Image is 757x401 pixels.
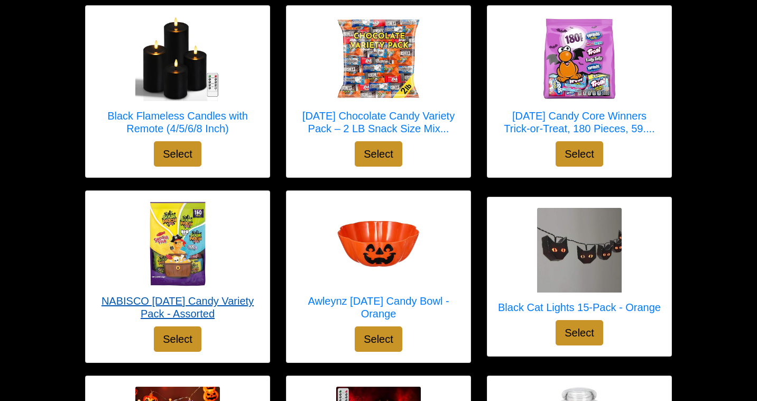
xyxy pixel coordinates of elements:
button: Select [355,326,402,352]
h5: Awleynz [DATE] Candy Bowl - Orange [297,295,460,320]
img: Halloween Chocolate Candy Variety Pack – 2 LB Snack Size Mix – Trick or Treat Mini Bars, Peanut B... [336,16,421,101]
button: Select [556,320,603,345]
button: Select [154,141,201,167]
img: Black Flameless Candles with Remote (4/5/6/8 Inch) [135,16,220,101]
a: Awleynz Halloween Candy Bowl - Orange Awleynz [DATE] Candy Bowl - Orange [297,202,460,326]
button: Select [556,141,603,167]
button: Select [355,141,402,167]
a: Halloween Candy Core Winners Trick-or-Treat, 180 Pieces, 59.76 Ounces [DATE] Candy Core Winners T... [498,16,661,141]
img: Awleynz Halloween Candy Bowl - Orange [336,202,421,286]
button: Select [154,326,201,352]
h5: Black Flameless Candles with Remote (4/5/6/8 Inch) [96,110,259,135]
h5: [DATE] Chocolate Candy Variety Pack – 2 LB Snack Size Mix... [297,110,460,135]
img: Black Cat Lights 15-Pack - Orange [537,208,622,293]
a: Black Flameless Candles with Remote (4/5/6/8 Inch) Black Flameless Candles with Remote (4/5/6/8 I... [96,16,259,141]
img: Halloween Candy Core Winners Trick-or-Treat, 180 Pieces, 59.76 Ounces [537,16,622,101]
a: Halloween Chocolate Candy Variety Pack – 2 LB Snack Size Mix – Trick or Treat Mini Bars, Peanut B... [297,16,460,141]
h5: NABISCO [DATE] Candy Variety Pack - Assorted [96,295,259,320]
h5: [DATE] Candy Core Winners Trick-or-Treat, 180 Pieces, 59.... [498,110,661,135]
a: Black Cat Lights 15-Pack - Orange Black Cat Lights 15-Pack - Orange [498,208,661,320]
h5: Black Cat Lights 15-Pack - Orange [498,301,661,314]
img: NABISCO Halloween Candy Variety Pack - Assorted [135,202,220,286]
a: NABISCO Halloween Candy Variety Pack - Assorted NABISCO [DATE] Candy Variety Pack - Assorted [96,202,259,326]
